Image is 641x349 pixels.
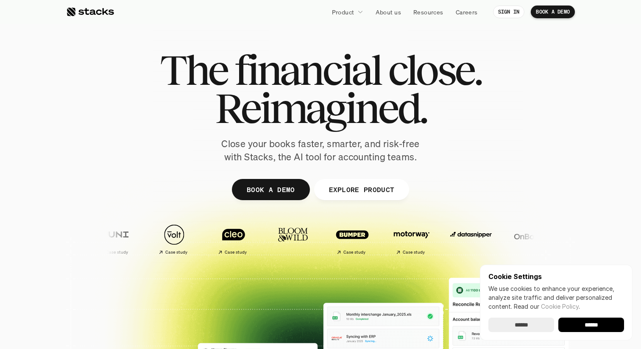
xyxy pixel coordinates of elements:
[232,179,310,200] a: BOOK A DEMO
[401,250,424,255] h2: Case study
[456,8,478,17] p: Careers
[204,220,259,258] a: Case study
[234,51,381,89] span: financial
[329,183,394,195] p: EXPLORE PRODUCT
[413,8,443,17] p: Resources
[247,183,295,195] p: BOOK A DEMO
[100,196,137,202] a: Privacy Policy
[531,6,575,18] a: BOOK A DEMO
[514,303,580,310] span: Read our .
[382,220,438,258] a: Case study
[342,250,364,255] h2: Case study
[488,284,624,311] p: We use cookies to enhance your experience, analyze site traffic and deliver personalized content.
[498,9,520,15] p: SIGN IN
[86,220,141,258] a: Case study
[314,179,409,200] a: EXPLORE PRODUCT
[160,51,227,89] span: The
[451,4,483,20] a: Careers
[164,250,186,255] h2: Case study
[376,8,401,17] p: About us
[371,4,406,20] a: About us
[104,250,127,255] h2: Case study
[541,303,579,310] a: Cookie Policy
[536,9,570,15] p: BOOK A DEMO
[408,4,449,20] a: Resources
[323,220,378,258] a: Case study
[388,51,481,89] span: close.
[223,250,245,255] h2: Case study
[215,89,426,127] span: Reimagined.
[145,220,200,258] a: Case study
[215,137,426,164] p: Close your books faster, smarter, and risk-free with Stacks, the AI tool for accounting teams.
[332,8,354,17] p: Product
[493,6,525,18] a: SIGN IN
[488,273,624,280] p: Cookie Settings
